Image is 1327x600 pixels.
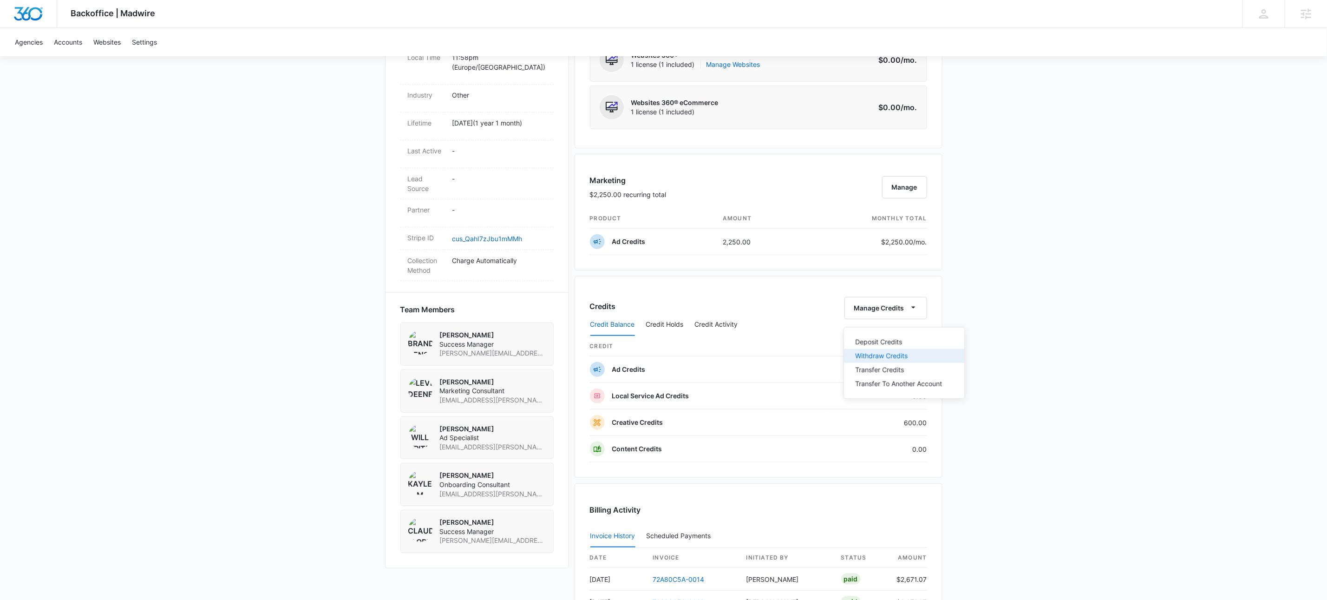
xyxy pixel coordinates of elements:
[9,28,48,56] a: Agencies
[829,436,927,462] td: 0.00
[856,339,942,345] div: Deposit Credits
[844,363,965,377] button: Transfer Credits
[844,297,927,319] button: Manage Credits
[856,367,942,373] div: Transfer Credits
[408,174,445,193] dt: Lead Source
[914,238,927,246] span: /mo.
[440,340,546,349] span: Success Manager
[590,301,616,312] h3: Credits
[590,209,716,229] th: product
[452,205,546,215] p: -
[440,330,546,340] p: [PERSON_NAME]
[400,140,554,168] div: Last Active-
[889,548,927,568] th: amount
[631,98,719,107] p: Websites 360® eCommerce
[408,424,432,448] img: Will Fritz
[706,60,760,69] a: Manage Websites
[646,314,684,336] button: Credit Holds
[440,386,546,396] span: Marketing Consultant
[829,383,927,409] td: 0.00
[590,568,646,591] td: [DATE]
[400,85,554,112] div: IndustryOther
[452,235,523,243] a: cus_QahI7zJbu1mMMh
[612,365,646,374] p: Ad Credits
[408,118,445,128] dt: Lifetime
[452,256,546,265] p: Charge Automatically
[440,433,546,442] span: Ad Specialist
[71,8,156,18] span: Backoffice | Madwire
[408,233,445,243] dt: Stripe ID
[646,548,739,568] th: invoice
[695,314,738,336] button: Credit Activity
[590,336,829,356] th: credit
[631,107,719,117] span: 1 license (1 included)
[440,489,546,499] span: [EMAIL_ADDRESS][PERSON_NAME][DOMAIN_NAME]
[829,336,927,356] th: Remaining
[440,396,546,405] span: [EMAIL_ADDRESS][PERSON_NAME][DOMAIN_NAME]
[400,304,455,315] span: Team Members
[88,28,126,56] a: Websites
[400,47,554,85] div: Local Time11:58pm (Europe/[GEOGRAPHIC_DATA])
[400,250,554,281] div: Collection MethodCharge Automatically
[126,28,163,56] a: Settings
[440,377,546,387] p: [PERSON_NAME]
[829,409,927,436] td: 600.00
[856,381,942,387] div: Transfer To Another Account
[408,90,445,100] dt: Industry
[590,175,667,186] h3: Marketing
[739,548,834,568] th: Initiated By
[590,548,646,568] th: date
[901,55,917,65] span: /mo.
[874,54,917,66] p: $0.00
[844,335,965,349] button: Deposit Credits
[844,377,965,391] button: Transfer To Another Account
[408,471,432,495] img: Kaylee M Cordell
[408,205,445,215] dt: Partner
[612,391,689,401] p: Local Service Ad Credits
[408,330,432,355] img: Brandon Henson
[901,103,917,112] span: /mo.
[452,90,546,100] p: Other
[452,118,546,128] p: [DATE] ( 1 year 1 month )
[856,353,942,359] div: Withdraw Credits
[400,199,554,227] div: Partner-
[889,568,927,591] td: $2,671.07
[841,574,861,585] div: Paid
[408,256,445,275] dt: Collection Method
[440,424,546,434] p: [PERSON_NAME]
[452,146,546,156] p: -
[400,168,554,199] div: Lead Source-
[803,209,927,229] th: monthly total
[844,349,965,363] button: Withdraw Credits
[882,176,927,198] button: Manage
[408,53,445,62] dt: Local Time
[400,227,554,250] div: Stripe IDcus_QahI7zJbu1mMMh
[440,536,546,545] span: [PERSON_NAME][EMAIL_ADDRESS][PERSON_NAME][DOMAIN_NAME]
[408,377,432,402] img: Levi Deeney
[882,237,927,247] p: $2,250.00
[612,418,663,427] p: Creative Credits
[590,190,667,199] p: $2,250.00 recurring total
[612,444,662,454] p: Content Credits
[715,209,802,229] th: amount
[452,174,546,184] p: -
[739,568,834,591] td: [PERSON_NAME]
[440,349,546,358] span: [PERSON_NAME][EMAIL_ADDRESS][PERSON_NAME][DOMAIN_NAME]
[829,356,927,383] td: 2,250.17
[647,533,715,539] div: Scheduled Payments
[440,471,546,480] p: [PERSON_NAME]
[834,548,889,568] th: status
[440,518,546,527] p: [PERSON_NAME]
[874,102,917,113] p: $0.00
[408,146,445,156] dt: Last Active
[715,229,802,255] td: 2,250.00
[612,237,646,246] p: Ad Credits
[631,60,760,69] span: 1 license (1 included)
[440,480,546,489] span: Onboarding Consultant
[590,504,927,515] h3: Billing Activity
[590,525,635,547] button: Invoice History
[590,314,635,336] button: Credit Balance
[48,28,88,56] a: Accounts
[408,518,432,542] img: Claudia Flores
[452,53,546,72] p: 11:58pm ( Europe/[GEOGRAPHIC_DATA] )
